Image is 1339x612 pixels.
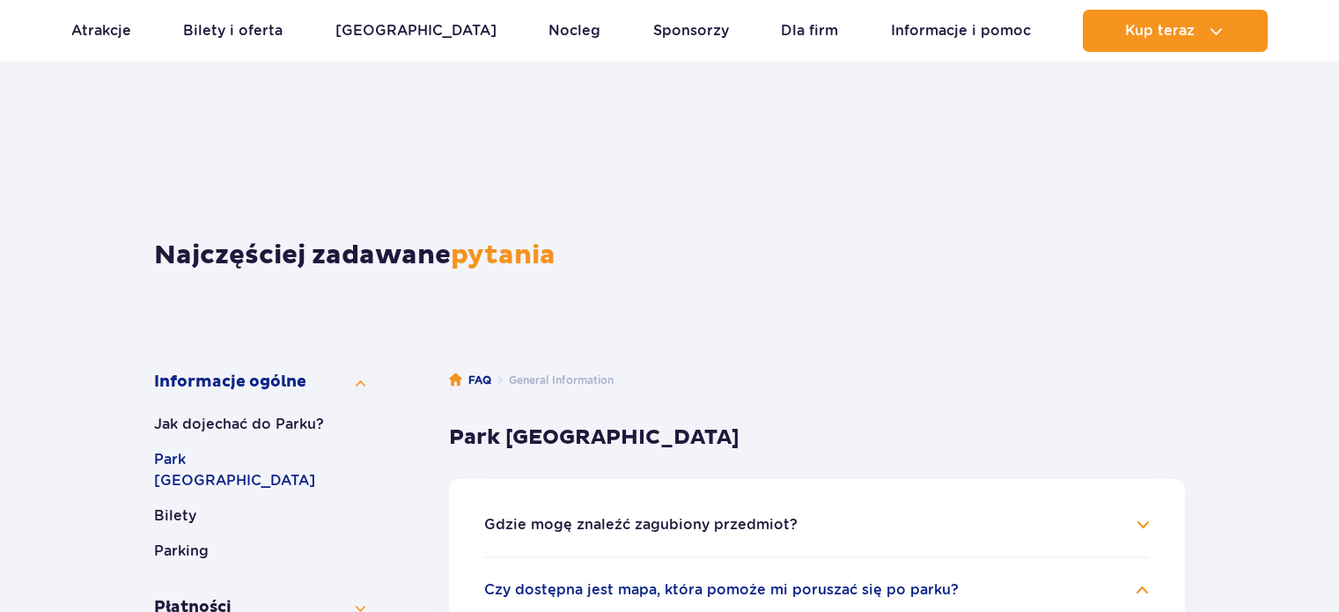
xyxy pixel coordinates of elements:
[548,10,600,52] a: Nocleg
[891,10,1031,52] a: Informacje i pomoc
[154,240,1185,271] h1: Najczęściej zadawane
[484,582,959,598] button: Czy dostępna jest mapa, która pomoże mi poruszać się po parku?
[154,414,365,435] button: Jak dojechać do Parku?
[449,424,1185,451] h3: Park [GEOGRAPHIC_DATA]
[491,372,614,389] li: General Information
[449,372,491,389] a: FAQ
[484,517,798,533] button: Gdzie mogę znaleźć zagubiony przedmiot?
[154,541,365,562] button: Parking
[1083,10,1268,52] button: Kup teraz
[71,10,131,52] a: Atrakcje
[781,10,838,52] a: Dla firm
[653,10,729,52] a: Sponsorzy
[154,505,365,527] button: Bilety
[183,10,283,52] a: Bilety i oferta
[154,372,365,393] button: Informacje ogólne
[1125,23,1195,39] span: Kup teraz
[451,239,555,271] span: pytania
[154,449,365,491] button: Park [GEOGRAPHIC_DATA]
[335,10,497,52] a: [GEOGRAPHIC_DATA]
